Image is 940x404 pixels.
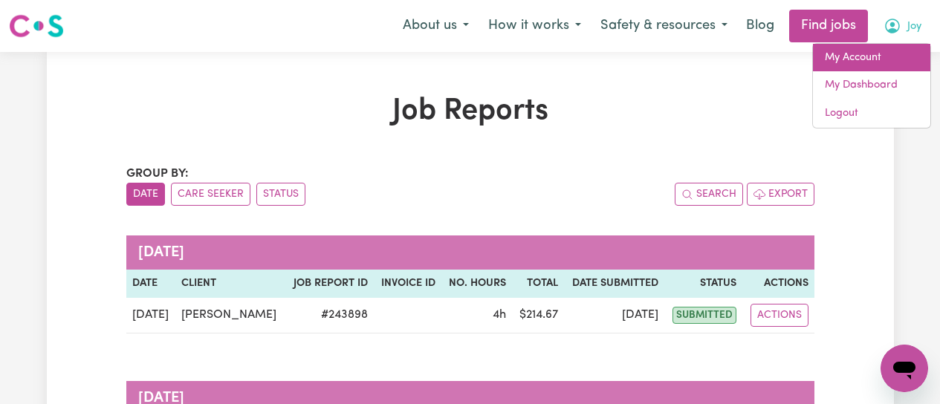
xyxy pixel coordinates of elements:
[126,298,176,333] td: [DATE]
[441,270,512,298] th: No. Hours
[479,10,591,42] button: How it works
[789,10,868,42] a: Find jobs
[874,10,931,42] button: My Account
[813,100,930,128] a: Logout
[675,183,743,206] button: Search
[564,270,664,298] th: Date Submitted
[742,270,814,298] th: Actions
[9,13,64,39] img: Careseekers logo
[126,183,165,206] button: sort invoices by date
[493,309,506,321] span: 4 hours
[664,270,742,298] th: Status
[374,270,441,298] th: Invoice ID
[813,71,930,100] a: My Dashboard
[747,183,814,206] button: Export
[256,183,305,206] button: sort invoices by paid status
[737,10,783,42] a: Blog
[564,298,664,333] td: [DATE]
[126,270,176,298] th: Date
[285,270,374,298] th: Job Report ID
[175,270,285,298] th: Client
[591,10,737,42] button: Safety & resources
[126,94,814,129] h1: Job Reports
[9,9,64,43] a: Careseekers logo
[751,304,808,327] button: Actions
[285,298,374,333] td: # 243898
[171,183,250,206] button: sort invoices by care seeker
[512,298,564,333] td: $ 214.67
[813,44,930,72] a: My Account
[672,307,736,324] span: submitted
[881,345,928,392] iframe: Button to launch messaging window
[393,10,479,42] button: About us
[175,298,285,333] td: [PERSON_NAME]
[126,235,814,270] caption: [DATE]
[907,19,921,35] span: Joy
[512,270,564,298] th: Total
[126,168,189,180] span: Group by:
[812,43,931,128] div: My Account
